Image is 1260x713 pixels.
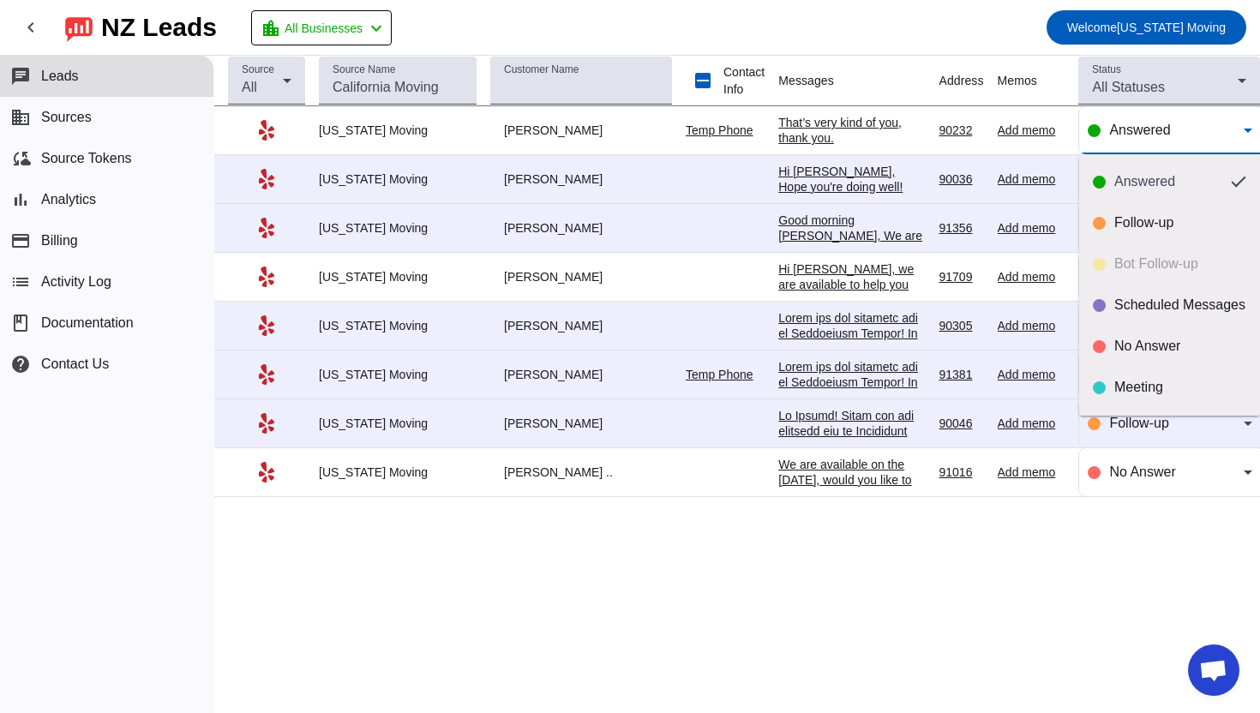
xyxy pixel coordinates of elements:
div: Answered [1114,173,1217,190]
div: Open chat [1188,644,1239,696]
div: Follow-up [1114,214,1246,231]
div: Meeting [1114,379,1246,396]
div: No Answer [1114,338,1246,355]
div: Scheduled Messages [1114,297,1246,314]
